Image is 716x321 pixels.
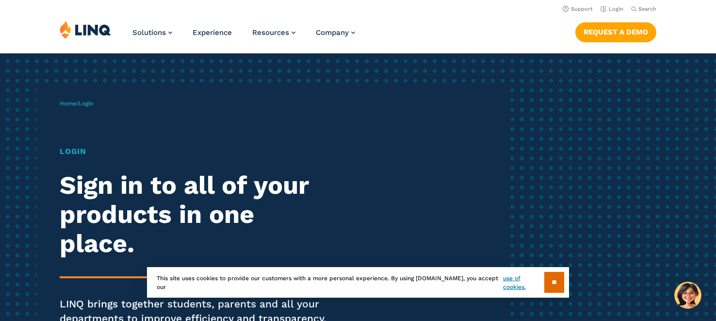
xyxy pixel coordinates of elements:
span: Company [316,28,349,37]
nav: Primary Navigation [132,20,355,52]
a: Solutions [132,28,172,37]
a: use of cookies. [503,274,544,291]
button: Hello, have a question? Let’s chat. [674,282,701,309]
a: Company [316,28,355,37]
span: / [60,100,93,107]
button: Open Search Bar [631,5,656,13]
a: Home [60,100,76,107]
span: Login [79,100,93,107]
a: Login [601,6,623,12]
span: Solutions [132,28,166,37]
span: Search [638,6,656,12]
a: Experience [193,28,232,37]
a: Support [563,6,593,12]
span: Resources [252,28,289,37]
h2: Sign in to all of your products in one place. [60,171,336,258]
a: Request a Demo [575,22,656,42]
nav: Button Navigation [575,20,656,42]
div: This site uses cookies to provide our customers with a more personal experience. By using [DOMAIN... [147,267,569,298]
img: LINQ | K‑12 Software [60,20,111,39]
a: Resources [252,28,295,37]
h1: Login [60,146,336,157]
